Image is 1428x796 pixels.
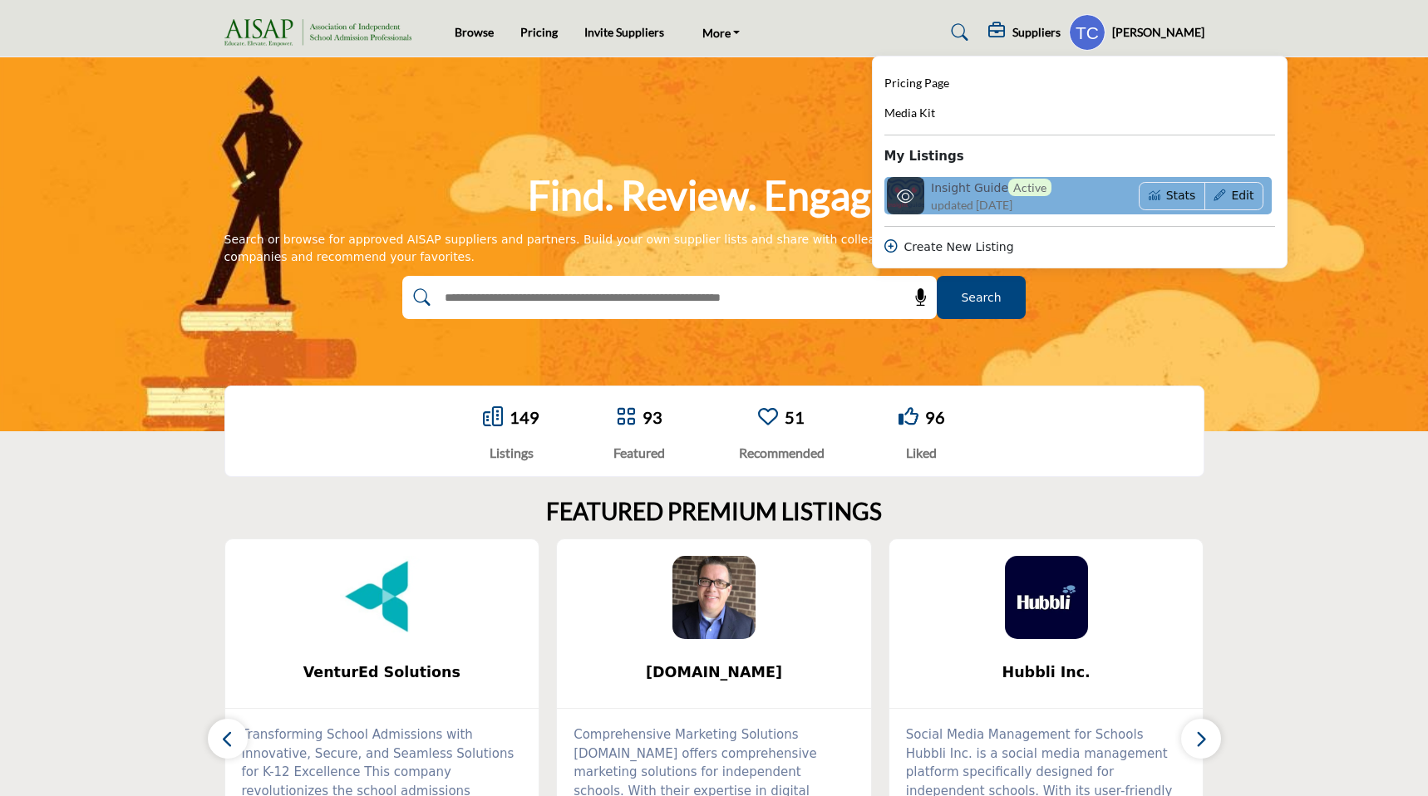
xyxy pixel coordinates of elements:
[584,25,664,39] a: Invite Suppliers
[225,651,539,695] a: VenturEd Solutions
[931,196,1012,214] span: updated [DATE]
[884,147,964,166] b: My Listings
[887,177,924,214] img: insight-guide logo
[884,76,949,90] span: Pricing Page
[884,74,949,93] a: Pricing Page
[224,231,1204,266] div: Search or browse for approved AISAP suppliers and partners. Build your own supplier lists and sha...
[1139,182,1263,210] div: Basic outlined example
[643,407,662,427] a: 93
[739,443,825,463] div: Recommended
[884,106,935,120] span: Media Kit
[961,289,1001,307] span: Search
[582,651,846,695] b: YourSchoolMarketing.com
[1012,25,1061,40] h5: Suppliers
[899,406,918,426] i: Go to Liked
[1139,182,1205,210] button: Link for company listing
[889,651,1204,695] a: Hubbli Inc.
[691,21,752,44] a: More
[455,25,494,39] a: Browse
[884,238,1275,256] div: Create New Listing
[935,19,979,46] a: Search
[872,56,1288,269] div: Suppliers
[582,661,846,683] span: [DOMAIN_NAME]
[899,443,945,463] div: Liked
[1069,14,1105,51] button: Show hide supplier dropdown
[914,661,1179,683] span: Hubbli Inc.
[224,19,420,47] img: Site Logo
[557,651,871,695] a: [DOMAIN_NAME]
[340,556,423,639] img: VenturEd Solutions
[988,22,1061,42] div: Suppliers
[616,406,636,429] a: Go to Featured
[250,661,515,683] span: VenturEd Solutions
[1008,179,1051,196] span: Active
[884,104,935,123] a: Media Kit
[884,177,1111,214] a: insight-guide logo Insight GuideActive updated [DATE]
[546,498,882,526] h2: FEATURED PREMIUM LISTINGS
[1204,182,1263,210] button: Show Company Details With Edit Page
[758,406,778,429] a: Go to Recommended
[528,170,900,221] h1: Find. Review. Engage.
[1005,556,1088,639] img: Hubbli Inc.
[937,276,1026,319] button: Search
[785,407,805,427] a: 51
[613,443,665,463] div: Featured
[250,651,515,695] b: VenturEd Solutions
[1112,24,1204,41] h5: [PERSON_NAME]
[931,179,1051,196] h6: Insight Guide
[483,443,539,463] div: Listings
[510,407,539,427] a: 149
[925,407,945,427] a: 96
[672,556,756,639] img: YourSchoolMarketing.com
[914,651,1179,695] b: Hubbli Inc.
[520,25,558,39] a: Pricing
